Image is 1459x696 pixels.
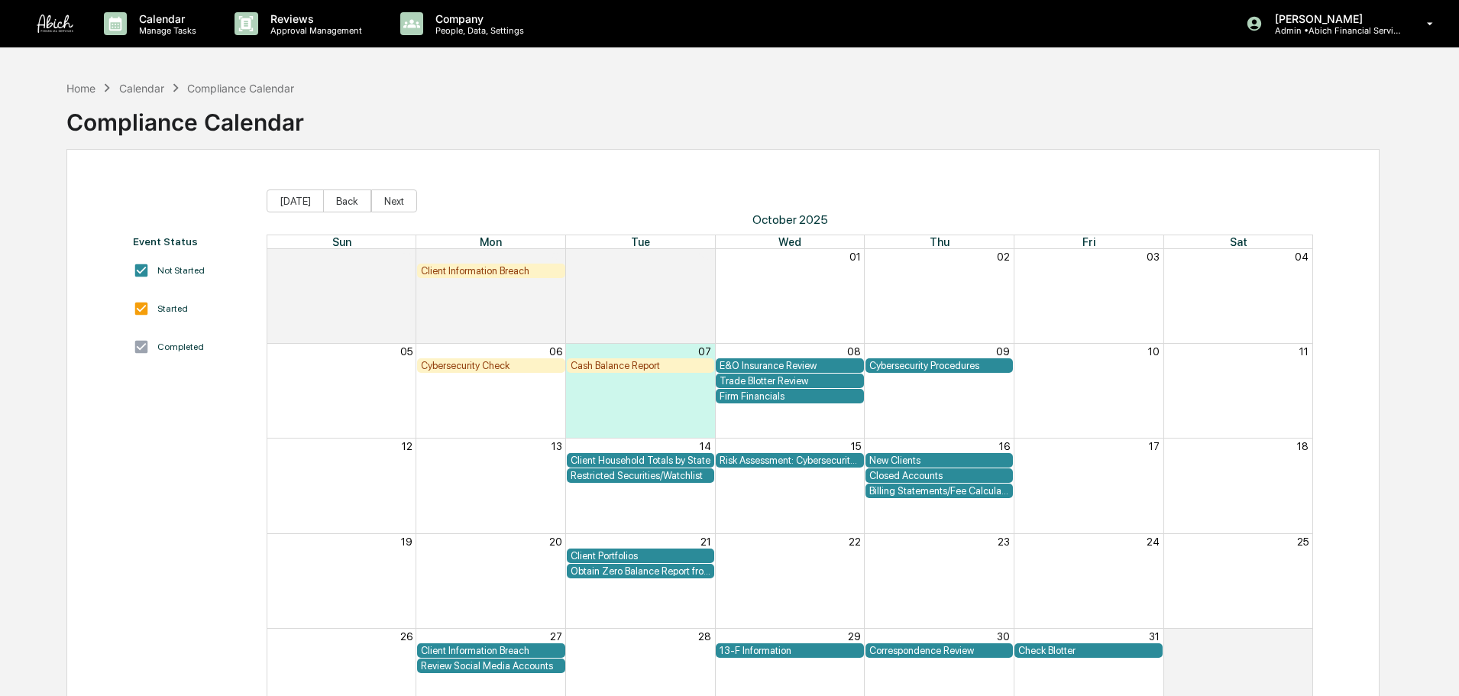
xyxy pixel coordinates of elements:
[847,345,861,358] button: 08
[1297,630,1309,643] button: 01
[869,470,1010,481] div: Closed Accounts
[1147,251,1160,263] button: 03
[720,360,860,371] div: E&O Insurance Review
[423,12,532,25] p: Company
[1263,12,1405,25] p: [PERSON_NAME]
[119,82,164,95] div: Calendar
[720,645,860,656] div: 13-F Information
[1149,630,1160,643] button: 31
[421,265,561,277] div: Client Information Breach
[700,536,711,548] button: 21
[720,390,860,402] div: Firm Financials
[133,235,251,248] div: Event Status
[999,440,1010,452] button: 16
[849,251,861,263] button: 01
[157,303,188,314] div: Started
[258,12,370,25] p: Reviews
[402,440,412,452] button: 12
[400,630,412,643] button: 26
[66,96,304,136] div: Compliance Calendar
[157,342,204,352] div: Completed
[698,251,711,263] button: 30
[997,251,1010,263] button: 02
[1295,251,1309,263] button: 04
[550,630,562,643] button: 27
[1018,645,1159,656] div: Check Blotter
[549,536,562,548] button: 20
[267,189,324,212] button: [DATE]
[400,251,412,263] button: 28
[480,235,502,248] span: Mon
[127,25,204,36] p: Manage Tasks
[157,265,205,276] div: Not Started
[549,345,562,358] button: 06
[700,440,711,452] button: 14
[698,630,711,643] button: 28
[127,12,204,25] p: Calendar
[421,660,561,672] div: Review Social Media Accounts
[1148,345,1160,358] button: 10
[332,235,351,248] span: Sun
[1299,345,1309,358] button: 11
[401,536,412,548] button: 19
[549,251,562,263] button: 29
[421,360,561,371] div: Cybersecurity Check
[869,485,1010,497] div: Billing Statements/Fee Calculations Report
[1230,235,1247,248] span: Sat
[423,25,532,36] p: People, Data, Settings
[1149,440,1160,452] button: 17
[571,550,711,562] div: Client Portfolios
[571,360,711,371] div: Cash Balance Report
[849,536,861,548] button: 22
[66,82,95,95] div: Home
[267,212,1314,227] span: October 2025
[998,536,1010,548] button: 23
[869,360,1010,371] div: Cybersecurity Procedures
[258,25,370,36] p: Approval Management
[1147,536,1160,548] button: 24
[720,455,860,466] div: Risk Assessment: Cybersecurity and Technology Vendor Review
[869,645,1010,656] div: Correspondence Review
[631,235,650,248] span: Tue
[37,15,73,33] img: logo
[851,440,861,452] button: 15
[571,455,711,466] div: Client Household Totals by State
[571,470,711,481] div: Restricted Securities/Watchlist
[848,630,861,643] button: 29
[571,565,711,577] div: Obtain Zero Balance Report from Custodian
[421,645,561,656] div: Client Information Breach
[323,189,371,212] button: Back
[997,630,1010,643] button: 30
[400,345,412,358] button: 05
[552,440,562,452] button: 13
[778,235,801,248] span: Wed
[1263,25,1405,36] p: Admin • Abich Financial Services
[1297,440,1309,452] button: 18
[1082,235,1095,248] span: Fri
[371,189,417,212] button: Next
[869,455,1010,466] div: New Clients
[698,345,711,358] button: 07
[1297,536,1309,548] button: 25
[187,82,294,95] div: Compliance Calendar
[720,375,860,387] div: Trade Blotter Review
[930,235,949,248] span: Thu
[996,345,1010,358] button: 09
